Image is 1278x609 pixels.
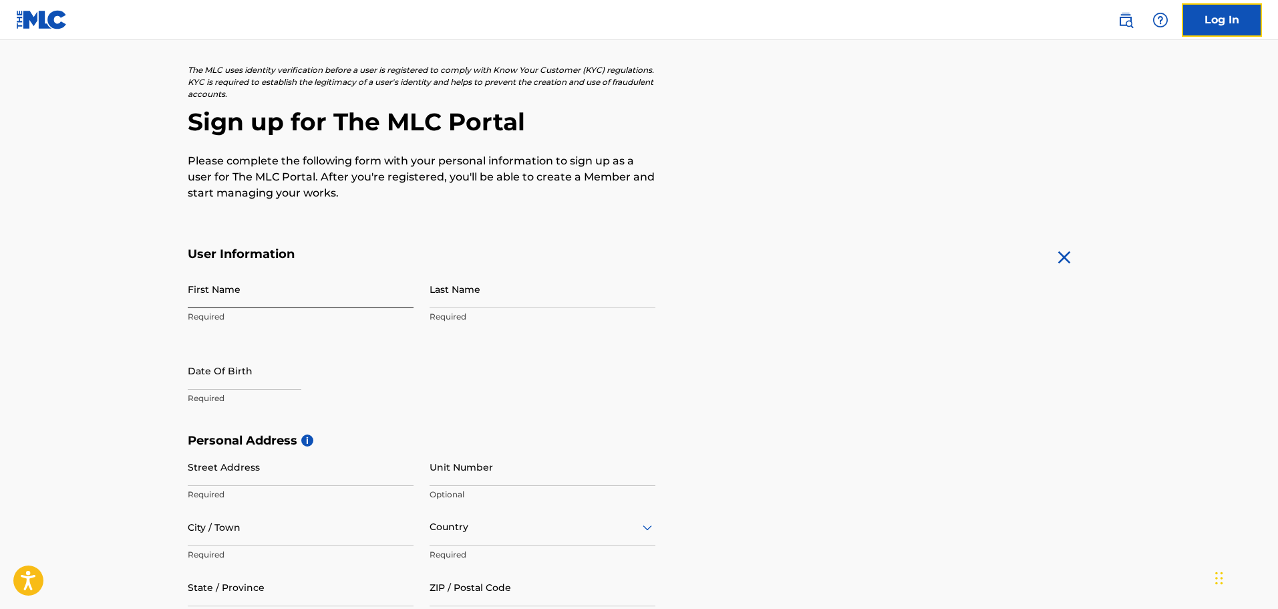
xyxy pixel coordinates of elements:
[16,10,67,29] img: MLC Logo
[1118,12,1134,28] img: search
[1152,12,1168,28] img: help
[1147,7,1174,33] div: Help
[188,489,414,501] p: Required
[1215,558,1223,598] div: Drag
[188,247,655,262] h5: User Information
[1112,7,1139,33] a: Public Search
[1054,247,1075,268] img: close
[430,489,655,501] p: Optional
[188,153,655,201] p: Please complete the following form with your personal information to sign up as a user for The ML...
[430,549,655,561] p: Required
[188,107,1091,137] h2: Sign up for The MLC Portal
[188,64,655,100] p: The MLC uses identity verification before a user is registered to comply with Know Your Customer ...
[301,435,313,447] span: i
[188,433,1091,449] h5: Personal Address
[1182,3,1262,37] a: Log In
[430,311,655,323] p: Required
[188,549,414,561] p: Required
[1211,545,1278,609] iframe: Chat Widget
[188,392,414,404] p: Required
[188,311,414,323] p: Required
